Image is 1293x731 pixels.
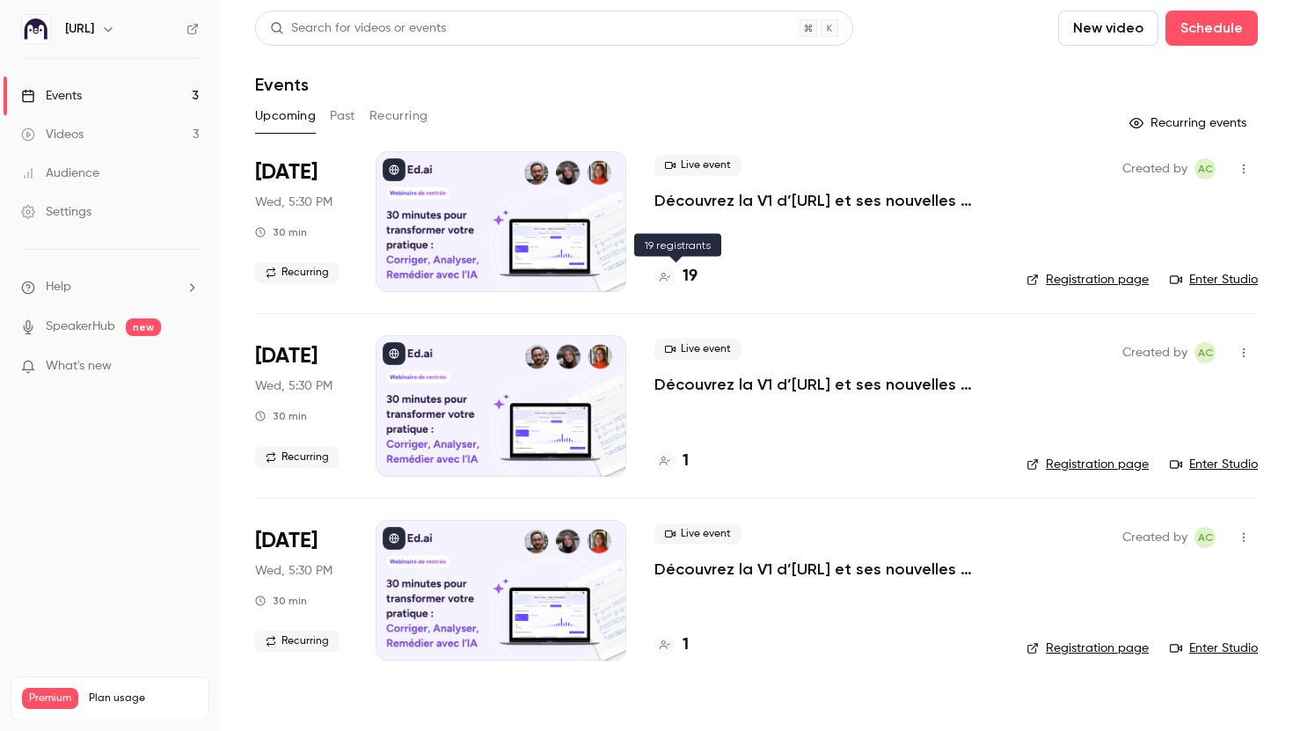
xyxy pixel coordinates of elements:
[22,688,78,709] span: Premium
[1026,456,1149,473] a: Registration page
[654,374,998,395] a: Découvrez la V1 d’[URL] et ses nouvelles fonctionnalités !
[1194,527,1216,548] span: Alison Chopard
[21,278,199,296] li: help-dropdown-opener
[255,342,318,370] span: [DATE]
[270,19,446,38] div: Search for videos or events
[654,523,741,545] span: Live event
[255,631,340,652] span: Recurring
[654,339,741,360] span: Live event
[1194,342,1216,363] span: Alison Chopard
[21,126,84,143] div: Videos
[683,450,689,473] h4: 1
[46,357,112,376] span: What's new
[1170,271,1258,289] a: Enter Studio
[89,691,198,705] span: Plan usage
[46,318,115,336] a: SpeakerHub
[255,158,318,186] span: [DATE]
[683,633,689,657] h4: 1
[1122,342,1187,363] span: Created by
[1026,271,1149,289] a: Registration page
[21,87,82,105] div: Events
[654,265,698,289] a: 19
[255,194,332,211] span: Wed, 5:30 PM
[683,265,698,289] h4: 19
[1165,11,1258,46] button: Schedule
[1198,342,1213,363] span: AC
[1058,11,1158,46] button: New video
[255,74,309,95] h1: Events
[654,559,998,580] a: Découvrez la V1 d’[URL] et ses nouvelles fonctionnalités !
[255,377,332,395] span: Wed, 5:30 PM
[1194,158,1216,179] span: Alison Chopard
[1026,640,1149,657] a: Registration page
[255,335,347,476] div: Sep 24 Wed, 5:30 PM (Europe/Paris)
[21,203,91,221] div: Settings
[65,20,94,38] h6: [URL]
[126,318,161,336] span: new
[255,262,340,283] span: Recurring
[255,527,318,555] span: [DATE]
[1198,158,1213,179] span: AC
[1121,109,1258,137] button: Recurring events
[255,594,307,608] div: 30 min
[255,447,340,468] span: Recurring
[1170,640,1258,657] a: Enter Studio
[255,102,316,130] button: Upcoming
[21,164,99,182] div: Audience
[22,15,50,43] img: Ed.ai
[1122,158,1187,179] span: Created by
[1170,456,1258,473] a: Enter Studio
[255,225,307,239] div: 30 min
[46,278,71,296] span: Help
[1198,527,1213,548] span: AC
[654,633,689,657] a: 1
[654,450,689,473] a: 1
[654,155,741,176] span: Live event
[654,190,998,211] a: Découvrez la V1 d’[URL] et ses nouvelles fonctionnalités !
[369,102,428,130] button: Recurring
[255,151,347,292] div: Sep 17 Wed, 5:30 PM (Europe/Paris)
[1122,527,1187,548] span: Created by
[255,520,347,661] div: Oct 1 Wed, 5:30 PM (Europe/Paris)
[255,562,332,580] span: Wed, 5:30 PM
[255,409,307,423] div: 30 min
[330,102,355,130] button: Past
